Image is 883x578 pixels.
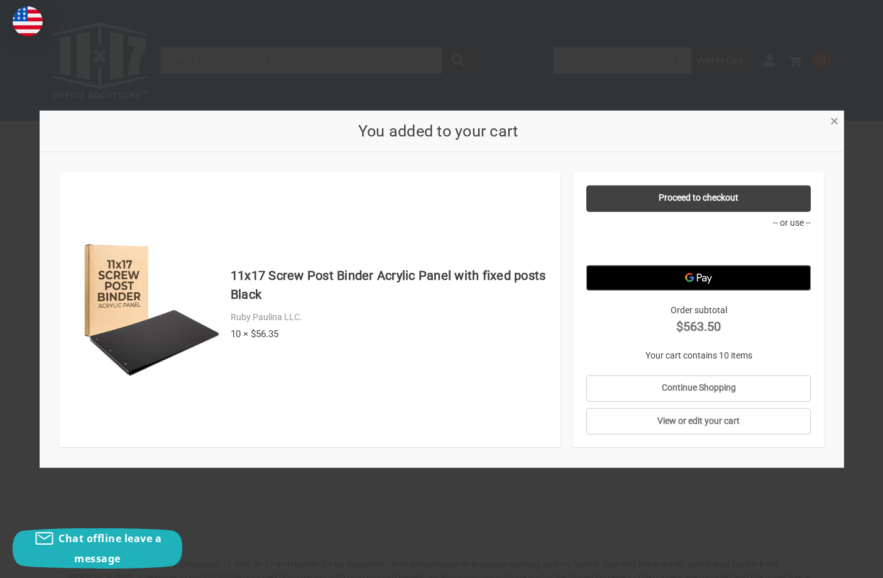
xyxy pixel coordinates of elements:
[58,531,162,565] span: Chat offline leave a message
[828,113,841,126] a: Close
[586,303,811,335] div: Order subtotal
[586,316,811,335] strong: $563.50
[586,348,811,362] p: Your cart contains 10 items
[586,233,811,258] iframe: PayPal-paypal
[231,311,547,324] div: Ruby Paulina LLC.
[830,112,838,130] span: ×
[586,408,811,435] a: View or edit your cart
[586,216,811,229] p: -- or use --
[79,237,224,382] img: 11x17 Screw Post Binder Acrylic Panel with fixed posts Black
[586,185,811,211] a: Proceed to checkout
[231,326,547,341] div: 10 × $56.35
[586,265,811,290] button: Google Pay
[13,528,182,569] button: Chat offline leave a message
[59,119,817,143] h2: You added to your cart
[231,266,547,304] h4: 11x17 Screw Post Binder Acrylic Panel with fixed posts Black
[586,375,811,401] a: Continue Shopping
[13,6,43,36] img: duty and tax information for United States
